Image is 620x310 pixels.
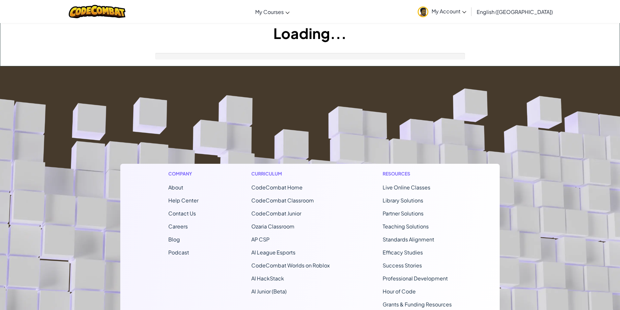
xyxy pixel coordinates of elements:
a: Ozaria Classroom [251,223,294,230]
a: Teaching Solutions [383,223,429,230]
span: My Courses [255,8,284,15]
a: Partner Solutions [383,210,423,217]
a: AP CSP [251,236,269,243]
a: My Account [414,1,470,22]
img: CodeCombat logo [69,5,125,18]
span: My Account [432,8,466,15]
a: English ([GEOGRAPHIC_DATA]) [473,3,556,20]
a: CodeCombat Worlds on Roblox [251,262,330,269]
span: English ([GEOGRAPHIC_DATA]) [477,8,553,15]
a: Help Center [168,197,198,204]
a: Live Online Classes [383,184,430,191]
a: Standards Alignment [383,236,434,243]
a: Success Stories [383,262,422,269]
a: Efficacy Studies [383,249,423,256]
a: My Courses [252,3,293,20]
a: About [168,184,183,191]
h1: Curriculum [251,170,330,177]
img: avatar [418,6,428,17]
a: Podcast [168,249,189,256]
a: Hour of Code [383,288,416,295]
h1: Loading... [0,23,620,43]
a: Library Solutions [383,197,423,204]
a: Blog [168,236,180,243]
a: CodeCombat Junior [251,210,301,217]
a: Grants & Funding Resources [383,301,452,308]
a: Careers [168,223,188,230]
h1: Company [168,170,198,177]
span: Contact Us [168,210,196,217]
a: AI HackStack [251,275,284,282]
a: Professional Development [383,275,448,282]
a: AI Junior (Beta) [251,288,287,295]
h1: Resources [383,170,452,177]
a: CodeCombat Classroom [251,197,314,204]
a: AI League Esports [251,249,295,256]
span: CodeCombat Home [251,184,303,191]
